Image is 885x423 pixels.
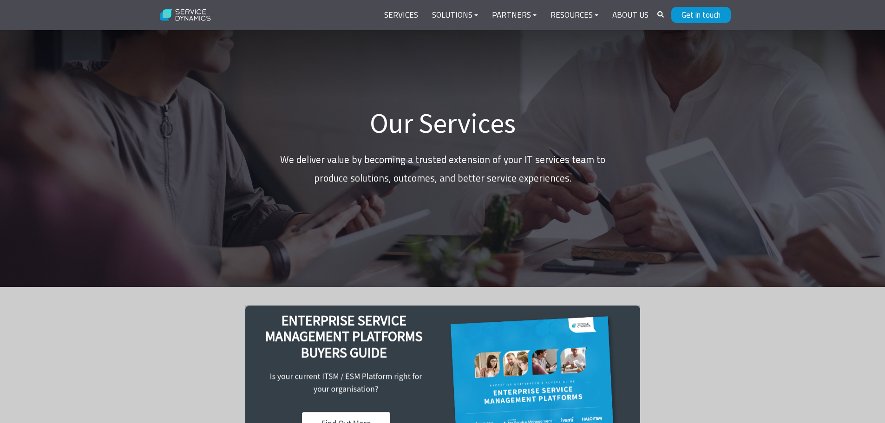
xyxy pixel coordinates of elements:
[280,150,605,188] p: We deliver value by becoming a trusted extension of your IT services team to produce solutions, o...
[485,4,544,26] a: Partners
[544,4,605,26] a: Resources
[377,4,656,26] div: Navigation Menu
[155,3,216,27] img: Service Dynamics Logo - White
[671,7,731,23] a: Get in touch
[280,106,605,140] h1: Our Services
[605,4,656,26] a: About Us
[425,4,485,26] a: Solutions
[377,4,425,26] a: Services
